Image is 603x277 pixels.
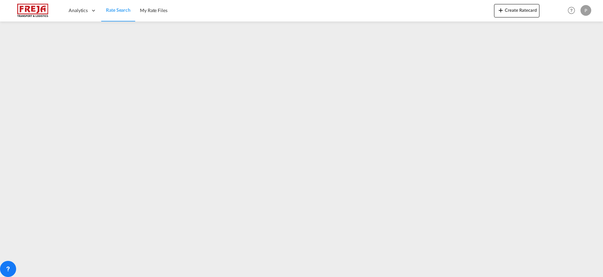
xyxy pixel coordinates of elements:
[10,3,55,18] img: 586607c025bf11f083711d99603023e7.png
[580,5,591,16] div: P
[69,7,88,14] span: Analytics
[140,7,167,13] span: My Rate Files
[494,4,539,17] button: icon-plus 400-fgCreate Ratecard
[106,7,130,13] span: Rate Search
[566,5,580,17] div: Help
[497,6,505,14] md-icon: icon-plus 400-fg
[566,5,577,16] span: Help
